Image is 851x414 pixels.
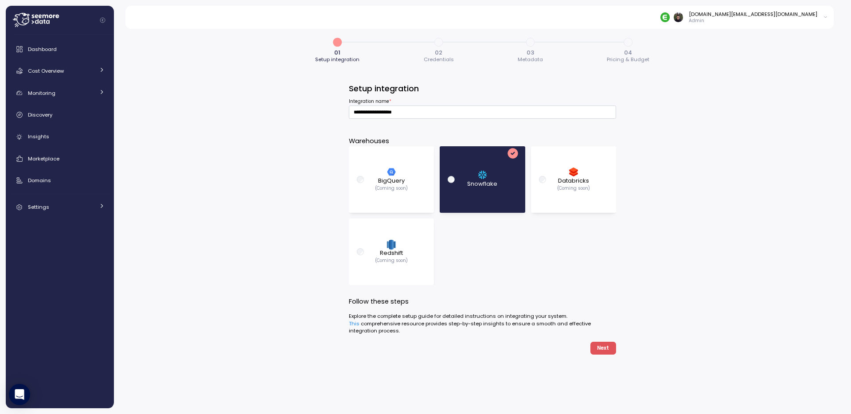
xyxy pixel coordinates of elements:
[97,17,108,23] button: Collapse navigation
[624,50,632,55] span: 04
[424,35,454,64] button: 202Credentials
[518,57,543,62] span: Metadata
[660,12,670,22] img: 689adfd76a9d17b9213495f1.PNG
[9,106,110,124] a: Discovery
[375,258,408,264] p: (Coming soon)
[330,35,345,50] span: 1
[28,177,51,184] span: Domains
[349,297,616,307] p: Follow these steps
[597,342,609,354] span: Next
[28,155,59,162] span: Marketplace
[9,84,110,102] a: Monitoring
[431,35,446,50] span: 2
[380,249,403,258] p: Redshift
[424,57,454,62] span: Credentials
[558,176,589,185] p: Databricks
[607,35,649,64] button: 404Pricing & Budget
[28,67,64,74] span: Cost Overview
[9,128,110,146] a: Insights
[28,133,49,140] span: Insights
[28,203,49,211] span: Settings
[375,185,408,191] p: (Coming soon)
[28,90,55,97] span: Monitoring
[590,342,616,355] button: Next
[9,384,30,405] div: Open Intercom Messenger
[9,150,110,168] a: Marketplace
[349,136,616,146] p: Warehouses
[467,180,497,188] p: Snowflake
[349,320,359,327] a: This
[349,312,616,334] div: Explore the complete setup guide for detailed instructions on integrating your system. comprehens...
[621,35,636,50] span: 4
[28,46,57,53] span: Dashboard
[9,62,110,80] a: Cost Overview
[674,12,683,22] img: 8a667c340b96c72f6b400081a025948b
[9,198,110,216] a: Settings
[689,11,817,18] div: [DOMAIN_NAME][EMAIL_ADDRESS][DOMAIN_NAME]
[9,40,110,58] a: Dashboard
[378,176,405,185] p: BigQuery
[334,50,340,55] span: 01
[518,35,543,64] button: 303Metadata
[315,57,359,62] span: Setup integration
[557,185,590,191] p: (Coming soon)
[28,111,52,118] span: Discovery
[349,83,616,94] h3: Setup integration
[689,18,817,24] p: Admin
[9,172,110,189] a: Domains
[607,57,649,62] span: Pricing & Budget
[523,35,538,50] span: 3
[435,50,442,55] span: 02
[315,35,359,64] button: 101Setup integration
[527,50,534,55] span: 03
